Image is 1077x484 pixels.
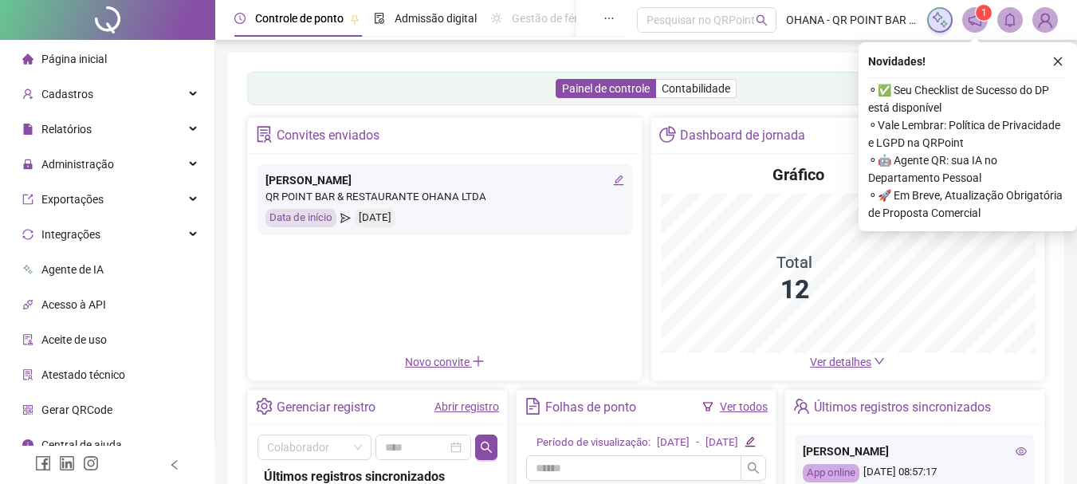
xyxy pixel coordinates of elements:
span: Relatórios [41,123,92,136]
div: Gerenciar registro [277,394,375,421]
span: search [747,462,760,474]
span: plus [472,355,485,368]
div: - [696,435,699,451]
span: Novo convite [405,356,485,368]
span: Ver detalhes [810,356,871,368]
span: Exportações [41,193,104,206]
div: [DATE] 08:57:17 [803,464,1027,482]
div: Dashboard de jornada [680,122,805,149]
span: filter [702,401,713,412]
div: App online [803,464,859,482]
span: setting [256,398,273,415]
span: eye [1016,446,1027,457]
span: Administração [41,158,114,171]
span: down [874,356,885,367]
span: Central de ajuda [41,439,122,451]
span: sun [491,13,502,24]
span: 1 [981,7,987,18]
span: file-text [525,398,541,415]
span: file [22,124,33,135]
span: pushpin [350,14,360,24]
span: linkedin [59,455,75,471]
span: Integrações [41,228,100,241]
span: Painel de controle [562,82,650,95]
span: Cadastros [41,88,93,100]
div: [DATE] [657,435,690,451]
span: facebook [35,455,51,471]
span: close [1052,56,1063,67]
h4: Gráfico [772,163,824,186]
div: [PERSON_NAME] [803,443,1027,460]
div: Últimos registros sincronizados [814,394,991,421]
span: file-done [374,13,385,24]
span: qrcode [22,404,33,415]
div: QR POINT BAR & RESTAURANTE OHANA LTDA [265,189,624,206]
span: sync [22,229,33,240]
span: search [480,441,493,454]
div: [PERSON_NAME] [265,171,624,189]
a: Abrir registro [434,400,499,413]
span: send [340,209,351,227]
div: Convites enviados [277,122,379,149]
span: Gestão de férias [512,12,592,25]
span: edit [745,436,755,447]
a: Ver detalhes down [810,356,885,368]
span: ⚬ ✅ Seu Checklist de Sucesso do DP está disponível [868,81,1067,116]
span: info-circle [22,439,33,451]
span: notification [968,13,982,27]
span: Gerar QRCode [41,403,112,416]
span: Página inicial [41,53,107,65]
span: clock-circle [234,13,246,24]
span: search [756,14,768,26]
span: Acesso à API [41,298,106,311]
img: 92126 [1033,8,1057,32]
span: solution [22,369,33,380]
span: lock [22,159,33,170]
span: home [22,53,33,65]
sup: 1 [976,5,992,21]
span: Aceite de uso [41,333,107,346]
span: edit [613,175,624,186]
div: Data de início [265,209,336,227]
span: Controle de ponto [255,12,344,25]
span: left [169,459,180,470]
span: pie-chart [659,126,676,143]
img: sparkle-icon.fc2bf0ac1784a2077858766a79e2daf3.svg [931,11,949,29]
span: team [793,398,810,415]
div: [DATE] [706,435,738,451]
span: ⚬ 🚀 Em Breve, Atualização Obrigatória de Proposta Comercial [868,187,1067,222]
span: solution [256,126,273,143]
span: Admissão digital [395,12,477,25]
span: instagram [83,455,99,471]
span: ⚬ Vale Lembrar: Política de Privacidade e LGPD na QRPoint [868,116,1067,151]
span: Contabilidade [662,82,730,95]
a: Ver todos [720,400,768,413]
span: ⚬ 🤖 Agente QR: sua IA no Departamento Pessoal [868,151,1067,187]
div: Folhas de ponto [545,394,636,421]
span: user-add [22,89,33,100]
span: bell [1003,13,1017,27]
span: export [22,194,33,205]
span: ellipsis [603,13,615,24]
span: api [22,299,33,310]
div: Período de visualização: [537,435,651,451]
span: Atestado técnico [41,368,125,381]
span: Agente de IA [41,263,104,276]
span: OHANA - QR POINT BAR & RESTAURANTE OHANA LTDA [786,11,918,29]
span: audit [22,334,33,345]
div: [DATE] [355,209,395,227]
span: Novidades ! [868,53,926,70]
